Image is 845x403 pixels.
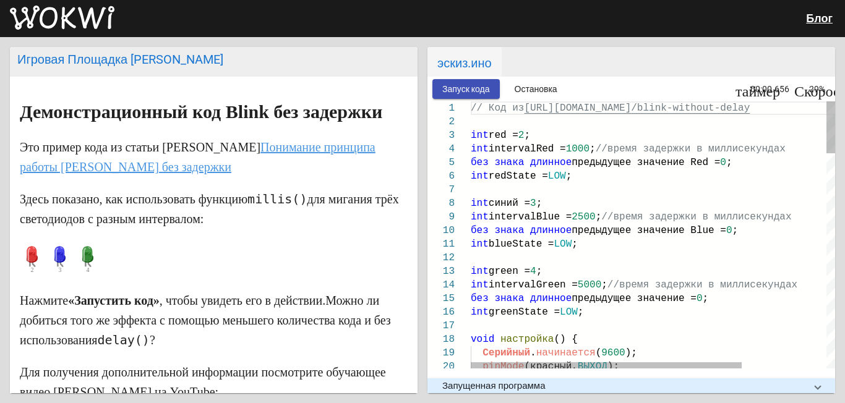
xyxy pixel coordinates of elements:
[572,157,720,168] ya-tr-span: предыдущее значение Red =
[572,293,697,304] ya-tr-span: предыдущее значение =
[20,140,260,154] ya-tr-span: Это пример кода из статьи [PERSON_NAME]
[578,279,601,291] ya-tr-span: 5000
[596,347,602,358] ya-tr-span: (
[554,334,577,345] ya-tr-span: () {
[572,211,595,223] ya-tr-span: 2500
[17,52,223,67] ya-tr-span: Игровая Площадка [PERSON_NAME]
[530,198,536,209] ya-tr-span: 3
[524,130,530,141] ya-tr-span: ;
[524,103,631,114] ya-tr-span: [URL][DOMAIN_NAME]
[726,157,732,168] ya-tr-span: ;
[427,378,835,393] mat-expansion-panel-header: Запущенная программа
[530,157,572,168] ya-tr-span: длинное
[432,79,500,98] button: Запуск кода
[20,192,399,226] ya-tr-span: для мигания трёх светодиодов с разным интервалом:
[489,130,518,141] ya-tr-span: red =
[530,225,572,236] ya-tr-span: длинное
[471,103,524,114] ya-tr-span: // Код из
[20,294,391,347] ya-tr-span: Можно ли добиться того же эффекта с помощью меньшего количества кода и без использования
[548,171,566,182] ya-tr-span: LOW
[489,143,566,155] ya-tr-span: intervalRed =
[806,12,833,25] a: Блог
[471,157,524,168] ya-tr-span: без знака
[489,198,530,209] ya-tr-span: синий =
[607,279,797,291] ya-tr-span: //время задержки в миллисекундах
[697,293,703,304] ya-tr-span: 0
[489,171,548,182] ya-tr-span: redState =
[427,183,455,197] div: 7
[471,225,524,236] ya-tr-span: без знака
[720,157,726,168] ya-tr-span: 0
[471,334,494,345] ya-tr-span: void
[471,293,524,304] ya-tr-span: без знака
[471,171,489,182] ya-tr-span: int
[566,171,572,182] ya-tr-span: ;
[554,239,572,250] ya-tr-span: LOW
[437,56,492,70] ya-tr-span: эскиз.ино
[726,225,732,236] ya-tr-span: 0
[530,347,536,358] ya-tr-span: .
[427,224,455,237] div: 10
[489,279,578,291] ya-tr-span: intervalGreen =
[427,305,455,319] div: 16
[471,130,489,141] ya-tr-span: int
[471,239,489,250] ya-tr-span: int
[601,347,625,358] ya-tr-span: 9600
[20,192,247,206] ya-tr-span: Здесь показано, как использовать функцию
[68,294,160,307] ya-tr-span: «Запустить код»
[530,293,572,304] ya-tr-span: длинное
[427,101,455,115] div: 1
[427,360,455,373] div: 20
[427,142,455,156] div: 4
[20,140,375,174] a: Понимание принципа работы [PERSON_NAME] без задержки
[20,294,68,307] ya-tr-span: Нажмите
[442,380,546,391] ya-tr-span: Запущенная программа
[471,198,489,209] ya-tr-span: int
[732,225,739,236] ya-tr-span: ;
[442,85,490,95] ya-tr-span: Запуск кода
[10,6,114,30] img: Вокви
[601,279,607,291] ya-tr-span: ;
[500,334,554,345] ya-tr-span: настройка
[750,84,789,94] span: 00:00.656
[578,307,584,318] ya-tr-span: ;
[536,198,543,209] ya-tr-span: ;
[471,266,489,277] ya-tr-span: int
[427,319,455,333] div: 17
[427,346,455,360] div: 19
[427,237,455,251] div: 11
[489,211,572,223] ya-tr-span: intervalBlue =
[427,156,455,169] div: 5
[625,347,637,358] ya-tr-span: );
[471,307,489,318] ya-tr-span: int
[483,347,530,358] ya-tr-span: Серийный
[427,197,455,210] div: 8
[596,143,786,155] ya-tr-span: //время задержки в миллисекундах
[560,307,578,318] ya-tr-span: LOW
[427,129,455,142] div: 3
[427,278,455,292] div: 14
[427,169,455,183] div: 6
[98,333,150,347] code: delay()
[489,239,554,250] ya-tr-span: blueState =
[572,225,726,236] ya-tr-span: предыдущее значение Blue =
[150,333,155,347] ya-tr-span: ?
[515,85,557,95] ya-tr-span: Остановка
[601,211,791,223] ya-tr-span: //время задержки в миллисекундах
[20,365,386,399] ya-tr-span: Для получения дополнительной информации посмотрите обучающее видео [PERSON_NAME] на YouTube:
[596,211,602,223] ya-tr-span: ;
[160,294,325,307] ya-tr-span: , чтобы увидеть его в действии.
[471,279,489,291] ya-tr-span: int
[809,85,835,93] span: 29%
[427,292,455,305] div: 15
[607,361,619,372] ya-tr-span: );
[489,266,530,277] ya-tr-span: green =
[20,101,382,122] ya-tr-span: Демонстрационный код Blink без задержки
[471,211,489,223] ya-tr-span: int
[631,103,750,114] ya-tr-span: /blink-without-delay
[536,266,543,277] ya-tr-span: ;
[489,307,560,318] ya-tr-span: greenState =
[703,293,709,304] ya-tr-span: ;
